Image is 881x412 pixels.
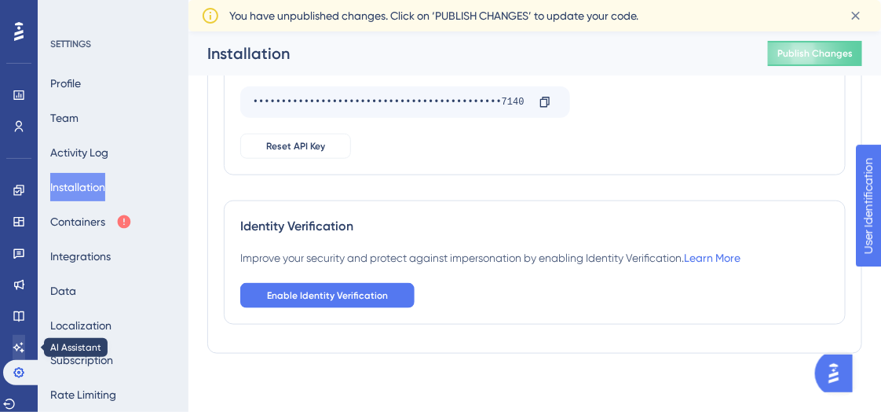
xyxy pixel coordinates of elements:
button: Subscription [50,346,113,374]
iframe: UserGuiding AI Assistant Launcher [815,350,862,397]
button: Activity Log [50,138,108,167]
button: Publish Changes [768,41,862,66]
div: Identity Verification [240,217,829,236]
button: Containers [50,208,132,236]
button: Reset API Key [240,134,351,159]
span: User Identification [13,4,109,23]
span: Publish Changes [777,47,853,60]
button: Integrations [50,242,111,270]
button: Localization [50,311,111,340]
div: Installation [207,42,729,64]
button: Data [50,277,76,305]
div: Improve your security and protect against impersonation by enabling Identity Verification. [240,248,740,267]
div: SETTINGS [50,38,177,50]
span: Enable Identity Verification [267,289,388,302]
button: Enable Identity Verification [240,283,415,308]
span: Reset API Key [266,140,325,153]
a: Learn More [684,252,740,264]
div: ••••••••••••••••••••••••••••••••••••••••••••7140 [253,90,526,115]
button: Profile [50,69,81,97]
button: Rate Limiting [50,381,116,409]
button: Team [50,104,79,132]
span: You have unpublished changes. Click on ‘PUBLISH CHANGES’ to update your code. [229,6,638,25]
button: Installation [50,173,105,201]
